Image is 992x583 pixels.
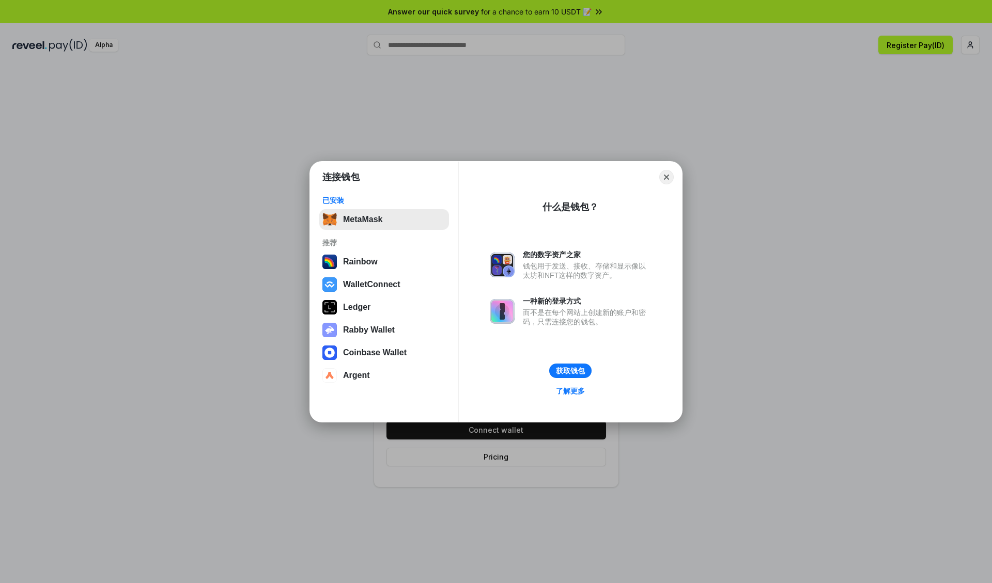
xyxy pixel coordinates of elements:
[322,212,337,227] img: svg+xml,%3Csvg%20fill%3D%22none%22%20height%3D%2233%22%20viewBox%3D%220%200%2035%2033%22%20width%...
[319,274,449,295] button: WalletConnect
[343,348,407,357] div: Coinbase Wallet
[556,386,585,396] div: 了解更多
[343,215,382,224] div: MetaMask
[319,342,449,363] button: Coinbase Wallet
[523,296,651,306] div: 一种新的登录方式
[343,257,378,266] div: Rainbow
[343,325,395,335] div: Rabby Wallet
[343,371,370,380] div: Argent
[322,323,337,337] img: svg+xml,%3Csvg%20xmlns%3D%22http%3A%2F%2Fwww.w3.org%2F2000%2Fsvg%22%20fill%3D%22none%22%20viewBox...
[322,238,446,247] div: 推荐
[523,250,651,259] div: 您的数字资产之家
[523,308,651,326] div: 而不是在每个网站上创建新的账户和密码，只需连接您的钱包。
[343,280,400,289] div: WalletConnect
[322,345,337,360] img: svg+xml,%3Csvg%20width%3D%2228%22%20height%3D%2228%22%20viewBox%3D%220%200%2028%2028%22%20fill%3D...
[319,251,449,272] button: Rainbow
[490,253,515,277] img: svg+xml,%3Csvg%20xmlns%3D%22http%3A%2F%2Fwww.w3.org%2F2000%2Fsvg%22%20fill%3D%22none%22%20viewBox...
[319,365,449,386] button: Argent
[322,368,337,383] img: svg+xml,%3Csvg%20width%3D%2228%22%20height%3D%2228%22%20viewBox%3D%220%200%2028%2028%22%20fill%3D...
[490,299,515,324] img: svg+xml,%3Csvg%20xmlns%3D%22http%3A%2F%2Fwww.w3.org%2F2000%2Fsvg%22%20fill%3D%22none%22%20viewBox...
[322,196,446,205] div: 已安装
[322,255,337,269] img: svg+xml,%3Csvg%20width%3D%22120%22%20height%3D%22120%22%20viewBox%3D%220%200%20120%20120%22%20fil...
[549,364,592,378] button: 获取钱包
[343,303,370,312] div: Ledger
[319,320,449,340] button: Rabby Wallet
[659,170,674,184] button: Close
[542,201,598,213] div: 什么是钱包？
[319,297,449,318] button: Ledger
[322,277,337,292] img: svg+xml,%3Csvg%20width%3D%2228%22%20height%3D%2228%22%20viewBox%3D%220%200%2028%2028%22%20fill%3D...
[556,366,585,375] div: 获取钱包
[322,300,337,314] img: svg+xml,%3Csvg%20xmlns%3D%22http%3A%2F%2Fwww.w3.org%2F2000%2Fsvg%22%20width%3D%2228%22%20height%3...
[523,261,651,280] div: 钱包用于发送、接收、存储和显示像以太坊和NFT这样的数字资产。
[322,171,360,183] h1: 连接钱包
[319,209,449,230] button: MetaMask
[550,384,591,398] a: 了解更多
